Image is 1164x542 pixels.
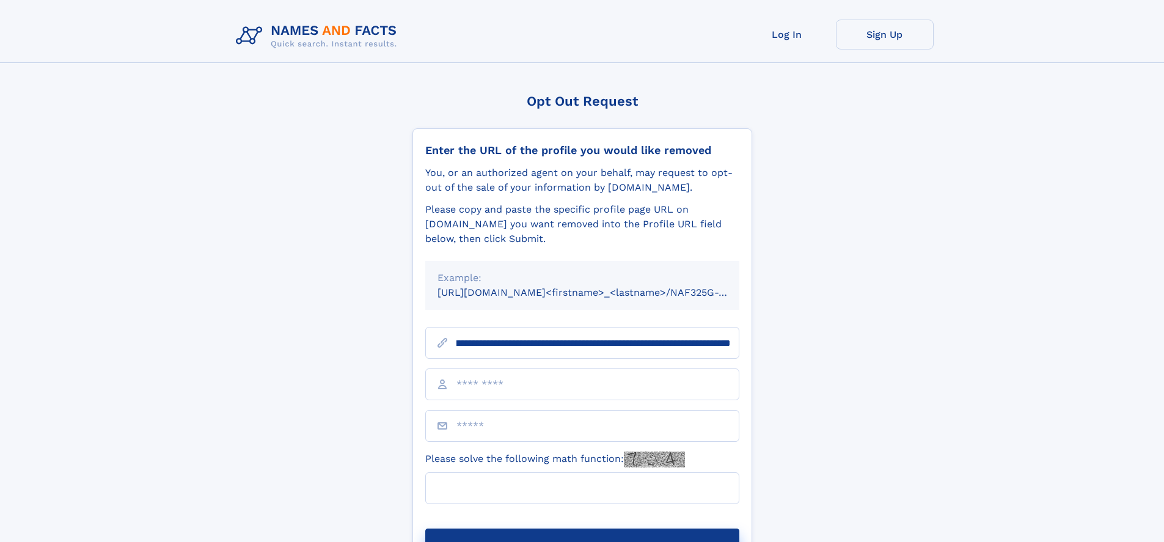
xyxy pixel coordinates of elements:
[412,93,752,109] div: Opt Out Request
[836,20,934,49] a: Sign Up
[437,271,727,285] div: Example:
[425,202,739,246] div: Please copy and paste the specific profile page URL on [DOMAIN_NAME] you want removed into the Pr...
[437,287,763,298] small: [URL][DOMAIN_NAME]<firstname>_<lastname>/NAF325G-xxxxxxxx
[425,144,739,157] div: Enter the URL of the profile you would like removed
[425,452,685,467] label: Please solve the following math function:
[425,166,739,195] div: You, or an authorized agent on your behalf, may request to opt-out of the sale of your informatio...
[738,20,836,49] a: Log In
[231,20,407,53] img: Logo Names and Facts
